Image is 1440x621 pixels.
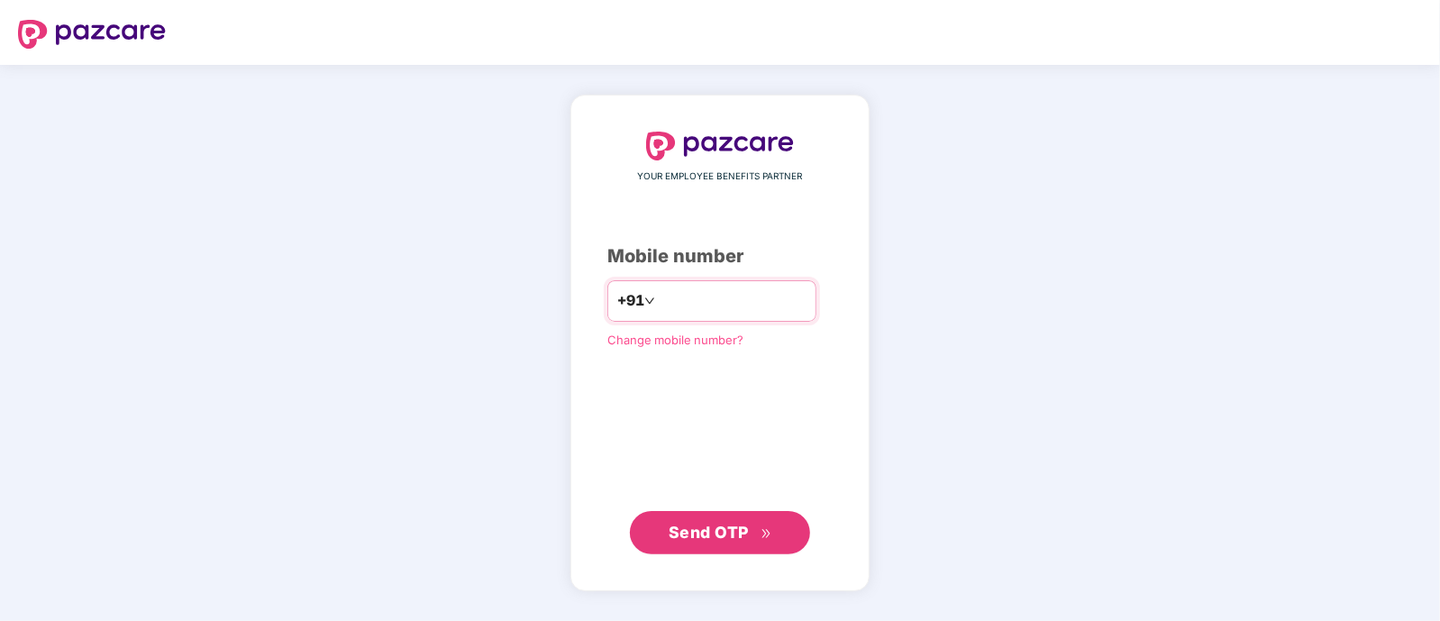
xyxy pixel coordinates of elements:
[617,289,644,312] span: +91
[646,132,794,160] img: logo
[607,242,833,270] div: Mobile number
[18,20,166,49] img: logo
[638,169,803,184] span: YOUR EMPLOYEE BENEFITS PARTNER
[669,523,749,542] span: Send OTP
[607,333,743,347] a: Change mobile number?
[644,296,655,306] span: down
[630,511,810,554] button: Send OTPdouble-right
[761,528,772,540] span: double-right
